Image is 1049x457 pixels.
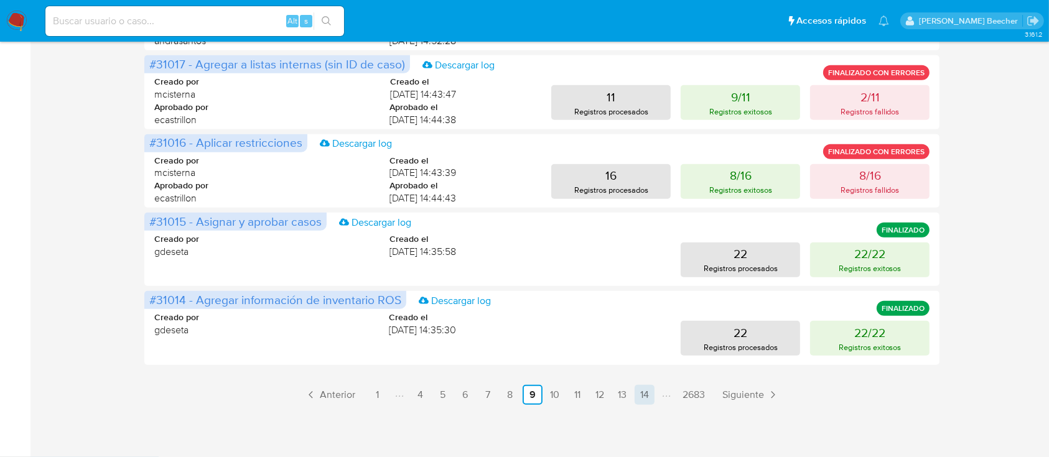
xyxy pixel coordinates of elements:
a: Notificaciones [879,16,889,26]
span: s [304,15,308,27]
input: Buscar usuario o caso... [45,13,344,29]
span: Accesos rápidos [796,14,866,27]
a: Salir [1027,14,1040,27]
span: Alt [287,15,297,27]
p: camila.tresguerres@mercadolibre.com [919,15,1022,27]
button: search-icon [314,12,339,30]
span: 3.161.2 [1025,29,1043,39]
